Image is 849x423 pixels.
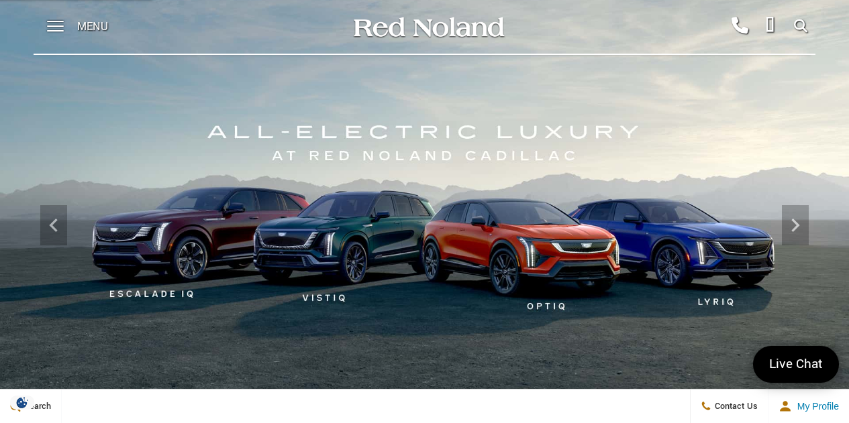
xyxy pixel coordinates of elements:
section: Click to Open Cookie Consent Modal [7,396,38,410]
span: Contact Us [711,400,758,412]
span: My Profile [792,401,839,412]
a: Live Chat [753,346,839,383]
button: Open user profile menu [768,389,849,423]
span: Live Chat [762,355,830,373]
img: Red Noland Auto Group [351,15,505,39]
div: Previous [40,205,67,245]
div: Next [782,205,809,245]
img: Opt-Out Icon [7,396,38,410]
